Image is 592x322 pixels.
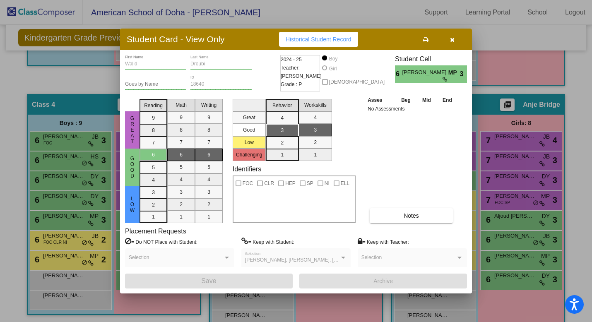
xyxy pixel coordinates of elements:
button: Archive [299,274,467,288]
span: Teacher: [PERSON_NAME] [281,64,322,80]
span: Good [129,156,136,179]
label: = Keep with Teacher: [358,238,409,246]
h3: Student Cell [395,55,467,63]
input: Enter ID [190,82,252,87]
button: Notes [370,208,453,223]
input: goes by name [125,82,186,87]
span: [DEMOGRAPHIC_DATA] [329,77,385,87]
button: Historical Student Record [279,32,358,47]
span: MP [448,68,460,77]
span: 2024 - 25 [281,55,302,64]
span: 6 [395,69,402,79]
span: Save [201,277,216,284]
h3: Student Card - View Only [127,34,225,44]
span: Historical Student Record [286,36,351,43]
span: ELL [341,178,349,188]
span: SP [307,178,313,188]
span: Notes [404,212,419,219]
th: End [437,96,458,105]
label: = Do NOT Place with Student: [125,238,197,246]
div: Boy [329,55,338,62]
th: Asses [366,96,395,105]
span: [PERSON_NAME], [PERSON_NAME], [PERSON_NAME] [245,257,373,263]
span: CLR [264,178,274,188]
span: HEP [285,178,296,188]
th: Mid [416,96,436,105]
span: Archive [373,278,393,284]
div: Girl [329,65,337,72]
span: [PERSON_NAME] [402,68,448,77]
label: Identifiers [233,165,261,173]
span: Low [129,196,136,213]
span: 3 [460,69,467,79]
label: = Keep with Student: [241,238,294,246]
th: Beg [395,96,417,105]
span: NI [325,178,330,188]
span: FOC [243,178,253,188]
td: No Assessments [366,105,458,113]
span: Great [129,115,136,144]
label: Placement Requests [125,227,186,235]
span: Grade : P [281,80,302,89]
button: Save [125,274,293,288]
